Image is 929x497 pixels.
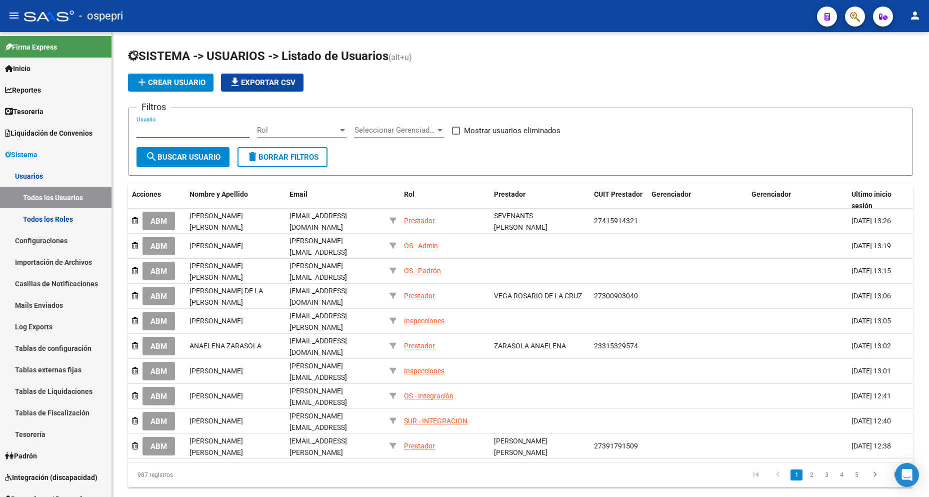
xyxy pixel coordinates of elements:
a: go to next page [865,469,884,480]
a: go to previous page [768,469,787,480]
span: Email [289,190,307,198]
span: Buscar Usuario [145,153,220,162]
span: [PERSON_NAME][EMAIL_ADDRESS][PERSON_NAME][DOMAIN_NAME] [289,237,347,279]
datatable-header-cell: Prestador [490,184,590,217]
span: [PERSON_NAME] [PERSON_NAME] [494,437,547,456]
span: [PERSON_NAME] [189,367,243,375]
span: 27300903040 [594,292,638,300]
div: Inspecciones [404,365,444,377]
span: [DATE] 13:26 [851,217,891,225]
span: [DATE] 13:02 [851,342,891,350]
span: Exportar CSV [229,78,295,87]
h3: Filtros [136,100,171,114]
button: ABM [142,287,175,305]
mat-icon: file_download [229,76,241,88]
span: ABM [150,392,167,401]
mat-icon: person [909,10,921,22]
span: Acciones [132,190,161,198]
span: - ospepri [79,5,123,27]
span: [EMAIL_ADDRESS][DOMAIN_NAME] [289,212,347,231]
span: Ultimo inicio sesión [851,190,891,210]
span: Integración (discapacidad) [5,472,97,483]
span: 27391791509 [594,442,638,450]
span: CUIT Prestador [594,190,642,198]
datatable-header-cell: Acciones [128,184,185,217]
span: [DATE] 12:41 [851,392,891,400]
a: 2 [805,469,817,480]
span: Sistema [5,149,37,160]
div: SUR - INTEGRACION [404,415,467,427]
a: 3 [820,469,832,480]
a: go to last page [887,469,906,480]
span: [DATE] 12:38 [851,442,891,450]
button: ABM [142,237,175,255]
span: ABM [150,292,167,301]
button: Exportar CSV [221,74,303,92]
span: SISTEMA -> USUARIOS -> Listado de Usuarios [128,49,388,63]
span: [EMAIL_ADDRESS][PERSON_NAME][DOMAIN_NAME] [289,312,347,343]
span: VEGA ROSARIO DE LA CRUZ [494,292,582,300]
span: ANAELENA ZARASOLA [189,342,261,350]
span: Rol [404,190,414,198]
button: ABM [142,387,175,405]
span: ABM [150,267,167,276]
button: ABM [142,337,175,355]
span: Gerenciador [651,190,691,198]
span: [DATE] 13:15 [851,267,891,275]
button: ABM [142,312,175,330]
span: [EMAIL_ADDRESS][DOMAIN_NAME] [289,337,347,356]
span: Padrón [5,450,37,461]
button: Buscar Usuario [136,147,229,167]
datatable-header-cell: Gerenciador [647,184,747,217]
mat-icon: add [136,76,148,88]
span: 23315329574 [594,342,638,350]
button: ABM [142,437,175,455]
span: Firma Express [5,42,57,53]
button: Borrar Filtros [237,147,327,167]
span: Mostrar usuarios eliminados [464,125,560,137]
li: page 3 [819,466,834,483]
li: page 2 [804,466,819,483]
div: 987 registros [128,462,283,487]
span: ABM [150,217,167,226]
span: ABM [150,342,167,351]
span: ABM [150,417,167,426]
a: go to first page [746,469,765,480]
span: [PERSON_NAME][EMAIL_ADDRESS][PERSON_NAME][DOMAIN_NAME] [289,262,347,304]
div: Prestador [404,215,435,227]
div: Open Intercom Messenger [895,463,919,487]
span: Rol [257,126,338,135]
span: Crear Usuario [136,78,205,87]
a: 5 [850,469,862,480]
span: ABM [150,242,167,251]
button: ABM [142,212,175,230]
span: [PERSON_NAME] [189,392,243,400]
span: ZARASOLA ANAELENA [494,342,566,350]
span: [DATE] 13:05 [851,317,891,325]
span: [PERSON_NAME] [189,317,243,325]
datatable-header-cell: Gerenciador [747,184,847,217]
mat-icon: search [145,151,157,163]
div: OS - Integración [404,390,453,402]
datatable-header-cell: Email [285,184,385,217]
span: [EMAIL_ADDRESS][PERSON_NAME][PERSON_NAME][DOMAIN_NAME] [289,437,347,479]
div: Inspecciones [404,315,444,327]
span: Nombre y Apellido [189,190,248,198]
div: OS - Padrón [404,265,441,277]
li: page 4 [834,466,849,483]
div: OS - Admin [404,240,438,252]
div: Prestador [404,290,435,302]
mat-icon: menu [8,10,20,22]
span: [PERSON_NAME] [PERSON_NAME] [189,262,243,281]
span: [PERSON_NAME][EMAIL_ADDRESS][PERSON_NAME][DOMAIN_NAME] [289,387,347,429]
button: ABM [142,362,175,380]
div: Prestador [404,340,435,352]
mat-icon: delete [246,151,258,163]
span: [PERSON_NAME] [PERSON_NAME] [189,212,243,231]
span: Reportes [5,85,41,96]
span: [PERSON_NAME] [189,417,243,425]
span: Prestador [494,190,525,198]
span: SEVENANTS [PERSON_NAME] [PERSON_NAME] [494,212,547,243]
a: 4 [835,469,847,480]
span: [PERSON_NAME] [189,242,243,250]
